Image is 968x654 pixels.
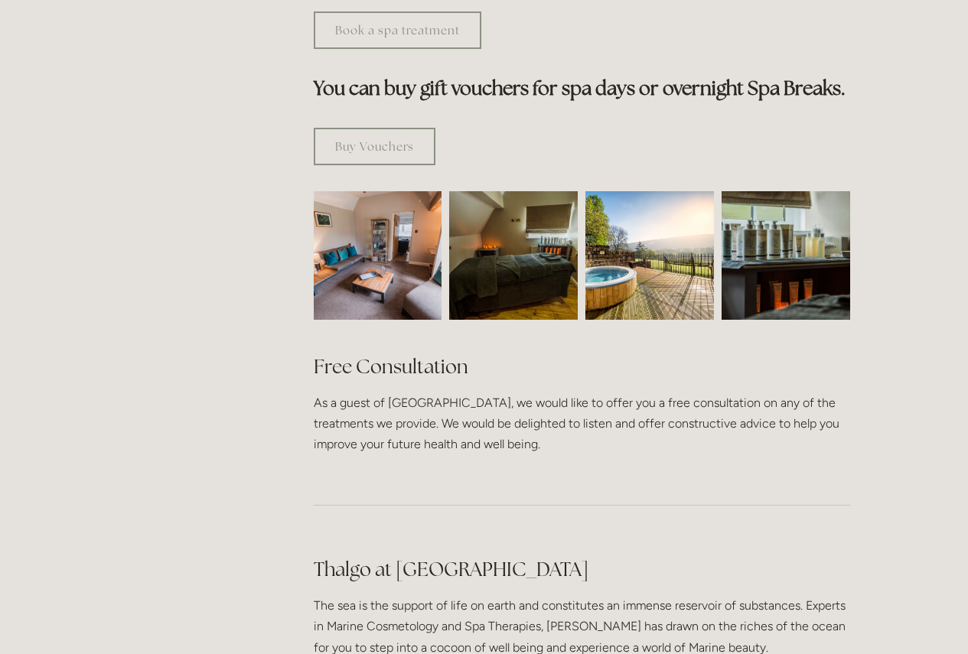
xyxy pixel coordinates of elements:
h2: Thalgo at [GEOGRAPHIC_DATA] [314,556,850,583]
img: Spa room, Losehill House Hotel and Spa [417,191,610,320]
a: Buy Vouchers [314,128,435,165]
img: Waiting room, spa room, Losehill House Hotel and Spa [282,191,474,320]
img: Outdoor jacuzzi with a view of the Peak District, Losehill House Hotel and Spa [585,191,714,320]
img: Body creams in the spa room, Losehill House Hotel and Spa [689,191,882,320]
h2: Free Consultation [314,353,850,380]
strong: You can buy gift vouchers for spa days or overnight Spa Breaks. [314,76,846,100]
p: As a guest of [GEOGRAPHIC_DATA], we would like to offer you a free consultation on any of the tre... [314,392,850,455]
a: Book a spa treatment [314,11,481,49]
